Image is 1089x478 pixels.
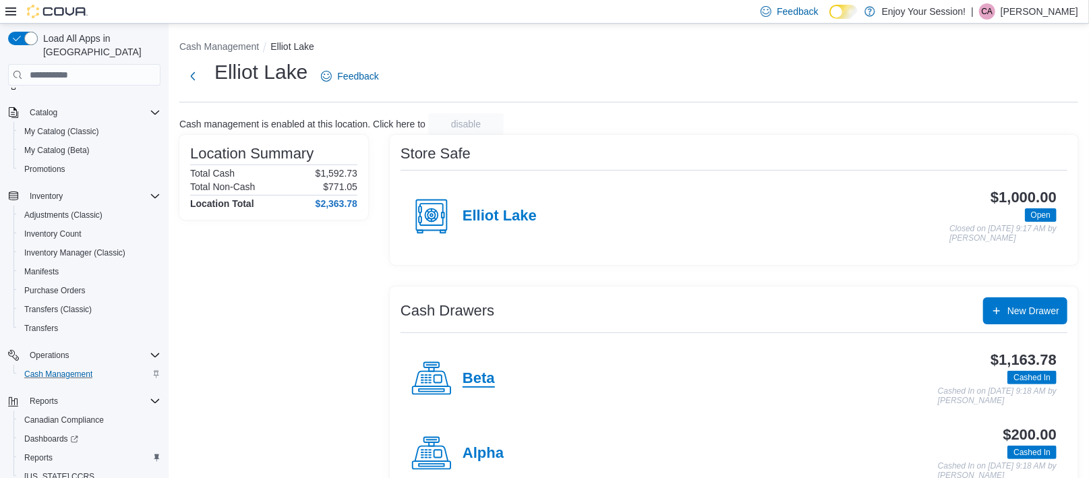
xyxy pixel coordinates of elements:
[463,445,504,462] h4: Alpha
[1013,371,1051,384] span: Cashed In
[463,370,495,388] h4: Beta
[190,168,235,179] h6: Total Cash
[214,59,307,86] h1: Elliot Lake
[24,145,90,156] span: My Catalog (Beta)
[13,300,166,319] button: Transfers (Classic)
[19,320,160,336] span: Transfers
[316,198,357,209] h4: $2,363.78
[1013,446,1051,458] span: Cashed In
[316,63,384,90] a: Feedback
[1007,446,1057,459] span: Cashed In
[428,113,504,135] button: disable
[337,69,378,83] span: Feedback
[971,3,974,20] p: |
[401,303,494,319] h3: Cash Drawers
[24,164,65,175] span: Promotions
[179,63,206,90] button: Next
[19,431,160,447] span: Dashboards
[190,181,256,192] h6: Total Non-Cash
[19,450,58,466] a: Reports
[19,431,84,447] a: Dashboards
[882,3,966,20] p: Enjoy Your Session!
[19,320,63,336] a: Transfers
[991,352,1057,368] h3: $1,163.78
[401,146,471,162] h3: Store Safe
[13,243,166,262] button: Inventory Manager (Classic)
[24,126,99,137] span: My Catalog (Classic)
[3,346,166,365] button: Operations
[979,3,995,20] div: Chantel Albert
[24,304,92,315] span: Transfers (Classic)
[19,301,97,318] a: Transfers (Classic)
[1007,371,1057,384] span: Cashed In
[24,393,160,409] span: Reports
[27,5,88,18] img: Cova
[13,122,166,141] button: My Catalog (Classic)
[19,366,160,382] span: Cash Management
[19,301,160,318] span: Transfers (Classic)
[24,104,160,121] span: Catalog
[24,229,82,239] span: Inventory Count
[19,207,160,223] span: Adjustments (Classic)
[13,319,166,338] button: Transfers
[1003,427,1057,443] h3: $200.00
[24,393,63,409] button: Reports
[24,347,75,363] button: Operations
[316,168,357,179] p: $1,592.73
[19,245,131,261] a: Inventory Manager (Classic)
[19,226,160,242] span: Inventory Count
[19,282,160,299] span: Purchase Orders
[3,392,166,411] button: Reports
[190,146,314,162] h3: Location Summary
[982,3,993,20] span: CA
[13,365,166,384] button: Cash Management
[19,207,108,223] a: Adjustments (Classic)
[1001,3,1078,20] p: [PERSON_NAME]
[463,208,537,225] h4: Elliot Lake
[24,104,63,121] button: Catalog
[777,5,818,18] span: Feedback
[24,266,59,277] span: Manifests
[1025,208,1057,222] span: Open
[24,188,68,204] button: Inventory
[190,198,254,209] h4: Location Total
[1031,209,1051,221] span: Open
[24,210,102,220] span: Adjustments (Classic)
[13,206,166,225] button: Adjustments (Classic)
[24,415,104,425] span: Canadian Compliance
[13,262,166,281] button: Manifests
[19,412,109,428] a: Canadian Compliance
[30,350,69,361] span: Operations
[13,448,166,467] button: Reports
[938,387,1057,405] p: Cashed In on [DATE] 9:18 AM by [PERSON_NAME]
[1007,304,1059,318] span: New Drawer
[19,264,64,280] a: Manifests
[30,191,63,202] span: Inventory
[19,450,160,466] span: Reports
[949,225,1057,243] p: Closed on [DATE] 9:17 AM by [PERSON_NAME]
[13,429,166,448] a: Dashboards
[24,247,125,258] span: Inventory Manager (Classic)
[270,41,314,52] button: Elliot Lake
[38,32,160,59] span: Load All Apps in [GEOGRAPHIC_DATA]
[451,117,481,131] span: disable
[829,5,858,19] input: Dark Mode
[19,161,71,177] a: Promotions
[19,412,160,428] span: Canadian Compliance
[13,281,166,300] button: Purchase Orders
[13,225,166,243] button: Inventory Count
[323,181,357,192] p: $771.05
[19,282,91,299] a: Purchase Orders
[13,141,166,160] button: My Catalog (Beta)
[30,107,57,118] span: Catalog
[24,323,58,334] span: Transfers
[30,396,58,407] span: Reports
[3,187,166,206] button: Inventory
[24,188,160,204] span: Inventory
[19,123,105,140] a: My Catalog (Classic)
[13,160,166,179] button: Promotions
[24,285,86,296] span: Purchase Orders
[19,366,98,382] a: Cash Management
[983,297,1067,324] button: New Drawer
